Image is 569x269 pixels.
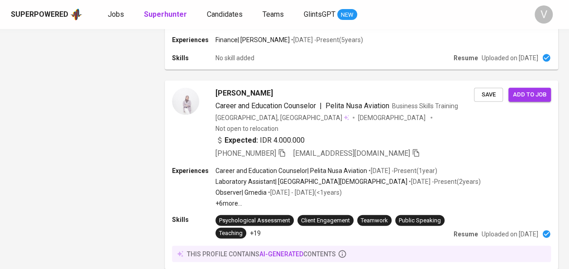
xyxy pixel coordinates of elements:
b: Superhunter [144,10,187,19]
div: Client Engagement [301,216,350,225]
p: Experiences [172,166,215,175]
p: No skill added [215,53,254,62]
img: app logo [70,8,82,21]
p: this profile contains contents [187,250,336,259]
div: V [535,5,553,24]
p: Laboratory Assistant | [GEOGRAPHIC_DATA][DEMOGRAPHIC_DATA] [215,177,407,186]
div: Superpowered [11,10,68,20]
button: Save [474,88,503,102]
a: Superpoweredapp logo [11,8,82,21]
div: Psychological Assessment [219,216,290,225]
p: Uploaded on [DATE] [482,53,538,62]
p: Experiences [172,35,215,44]
p: Skills [172,215,215,224]
a: Superhunter [144,9,189,20]
span: Teams [263,10,284,19]
span: Add to job [513,90,546,100]
span: NEW [337,10,357,19]
p: • [DATE] - Present ( 5 years ) [290,35,363,44]
b: Expected: [225,135,258,146]
span: [DEMOGRAPHIC_DATA] [358,113,427,122]
span: Save [478,90,498,100]
p: Finance | [PERSON_NAME] [215,35,290,44]
a: Candidates [207,9,244,20]
div: Public Speaking [399,216,441,225]
span: Candidates [207,10,243,19]
p: Not open to relocation [215,124,278,133]
p: Skills [172,53,215,62]
p: Uploaded on [DATE] [482,230,538,239]
button: Add to job [508,88,551,102]
span: GlintsGPT [304,10,335,19]
p: +19 [250,229,261,238]
span: [PHONE_NUMBER] [215,149,276,158]
p: • [DATE] - Present ( 2 years ) [407,177,481,186]
p: Career and Education Counselor | Pelita Nusa Aviation [215,166,367,175]
p: Resume [454,230,478,239]
a: Teams [263,9,286,20]
a: GlintsGPT NEW [304,9,357,20]
span: [PERSON_NAME] [215,88,273,99]
img: fa74d9fc9b139be4b356d031fe8ffdbb.jpg [172,88,199,115]
span: | [320,101,322,111]
span: Business Skills Training [392,102,458,110]
p: • [DATE] - Present ( 1 year ) [367,166,437,175]
span: [EMAIL_ADDRESS][DOMAIN_NAME] [293,149,410,158]
p: • [DATE] - [DATE] ( <1 years ) [267,188,342,197]
a: Jobs [108,9,126,20]
div: [GEOGRAPHIC_DATA], [GEOGRAPHIC_DATA] [215,113,349,122]
div: Teaching [219,229,243,238]
div: IDR 4.000.000 [215,135,305,146]
span: Pelita Nusa Aviation [325,101,389,110]
span: Career and Education Counselor [215,101,316,110]
p: Resume [454,53,478,62]
span: Jobs [108,10,124,19]
p: Observer | Gmedia [215,188,267,197]
span: AI-generated [259,250,303,258]
p: +6 more ... [215,199,481,208]
div: Teamwork [361,216,388,225]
